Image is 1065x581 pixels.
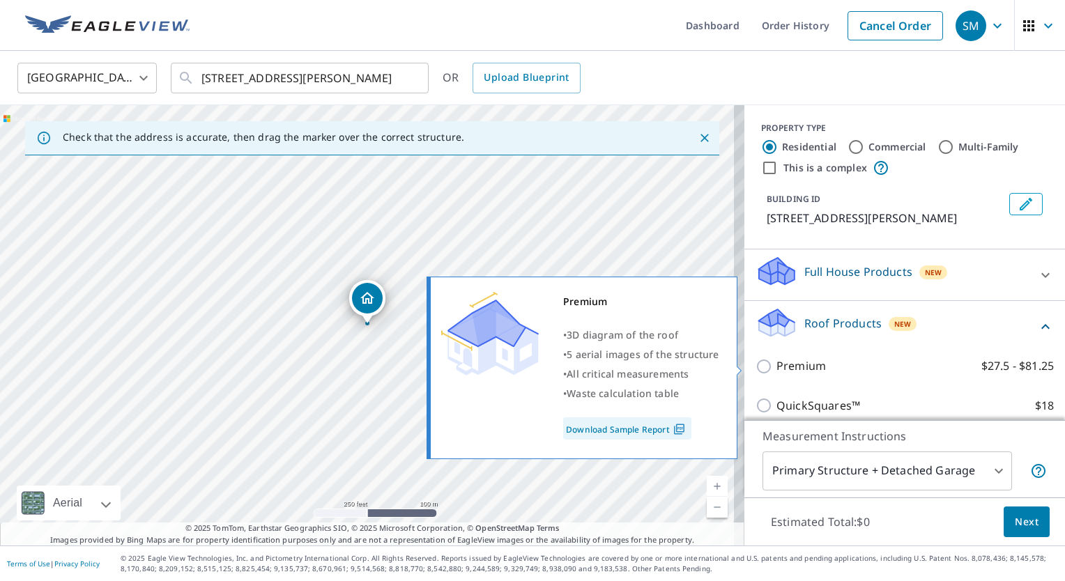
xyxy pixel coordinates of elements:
[7,559,100,568] p: |
[776,397,860,415] p: QuickSquares™
[760,506,881,537] p: Estimated Total: $0
[7,559,50,568] a: Terms of Use
[956,10,986,41] div: SM
[782,140,836,154] label: Residential
[1009,193,1043,215] button: Edit building 1
[670,423,689,435] img: Pdf Icon
[201,59,400,98] input: Search by address or latitude-longitude
[767,210,1004,226] p: [STREET_ADDRESS][PERSON_NAME]
[563,417,691,440] a: Download Sample Report
[443,63,581,93] div: OR
[763,451,1012,490] div: Primary Structure + Detached Garage
[17,59,157,98] div: [GEOGRAPHIC_DATA]
[925,267,942,278] span: New
[767,193,820,205] p: BUILDING ID
[1035,397,1054,415] p: $18
[1004,506,1050,538] button: Next
[848,11,943,40] a: Cancel Order
[756,255,1054,295] div: Full House ProductsNew
[563,364,719,384] div: •
[563,325,719,345] div: •
[981,357,1054,375] p: $27.5 - $81.25
[783,161,867,175] label: This is a complex
[25,15,190,36] img: EV Logo
[1015,513,1039,531] span: Next
[958,140,1019,154] label: Multi-Family
[707,497,728,518] a: Current Level 17, Zoom Out
[121,553,1058,574] p: © 2025 Eagle View Technologies, Inc. and Pictometry International Corp. All Rights Reserved. Repo...
[707,476,728,497] a: Current Level 17, Zoom In
[537,522,560,533] a: Terms
[804,315,882,332] p: Roof Products
[473,63,580,93] a: Upload Blueprint
[804,263,912,280] p: Full House Products
[761,122,1048,134] div: PROPERTY TYPE
[54,559,100,568] a: Privacy Policy
[567,328,678,341] span: 3D diagram of the roof
[696,129,714,147] button: Close
[563,292,719,311] div: Premium
[441,292,539,375] img: Premium
[567,348,719,361] span: 5 aerial images of the structure
[563,384,719,403] div: •
[567,387,679,400] span: Waste calculation table
[349,280,385,323] div: Dropped pin, building 1, Residential property, 748 Paige Point Rd Seabrook, SC 29940
[567,367,689,380] span: All critical measurements
[484,69,569,86] span: Upload Blueprint
[63,131,464,144] p: Check that the address is accurate, then drag the marker over the correct structure.
[776,357,826,375] p: Premium
[1030,463,1047,479] span: Your report will include the primary structure and a detached garage if one exists.
[756,307,1054,346] div: Roof ProductsNew
[17,486,121,520] div: Aerial
[563,345,719,364] div: •
[868,140,926,154] label: Commercial
[49,486,86,520] div: Aerial
[763,428,1047,444] p: Measurement Instructions
[894,318,912,330] span: New
[475,522,534,533] a: OpenStreetMap
[185,522,560,534] span: © 2025 TomTom, Earthstar Geographics SIO, © 2025 Microsoft Corporation, ©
